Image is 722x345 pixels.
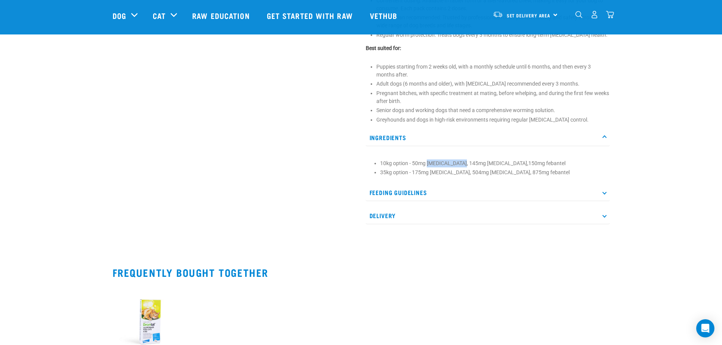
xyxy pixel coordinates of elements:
[380,159,606,167] li: 10kg option - 50mg [MEDICAL_DATA], 145mg [MEDICAL_DATA],150mg febantel
[376,106,610,114] li: Senior dogs and working dogs that need a comprehensive worming solution.
[113,10,126,21] a: Dog
[185,0,259,31] a: Raw Education
[376,31,610,39] li: Regular worm protection: Treats dogs every 3 months to ensure long-term [MEDICAL_DATA] health.
[366,184,610,201] p: Feeding Guidelines
[575,11,583,18] img: home-icon-1@2x.png
[366,207,610,224] p: Delivery
[606,11,614,19] img: home-icon@2x.png
[113,267,610,278] h2: Frequently bought together
[696,319,714,337] div: Open Intercom Messenger
[362,0,407,31] a: Vethub
[366,129,610,146] p: Ingredients
[590,11,598,19] img: user.png
[493,11,503,18] img: van-moving.png
[366,45,401,51] strong: Best suited for:
[376,80,610,88] li: Adult dogs (6 months and older), with [MEDICAL_DATA] recommended every 3 months.
[376,116,610,124] li: Greyhounds and dogs in high-risk environments requiring regular [MEDICAL_DATA] control.
[507,14,551,17] span: Set Delivery Area
[376,89,610,105] li: Pregnant bitches, with specific treatment at mating, before whelping, and during the first few we...
[153,10,166,21] a: Cat
[259,0,362,31] a: Get started with Raw
[380,169,606,176] li: 35kg option - 175mg [MEDICAL_DATA], 504mg [MEDICAL_DATA], 875mg febantel
[376,63,610,79] li: Puppies starting from 2 weeks old, with a monthly schedule until 6 months, and then every 3 month...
